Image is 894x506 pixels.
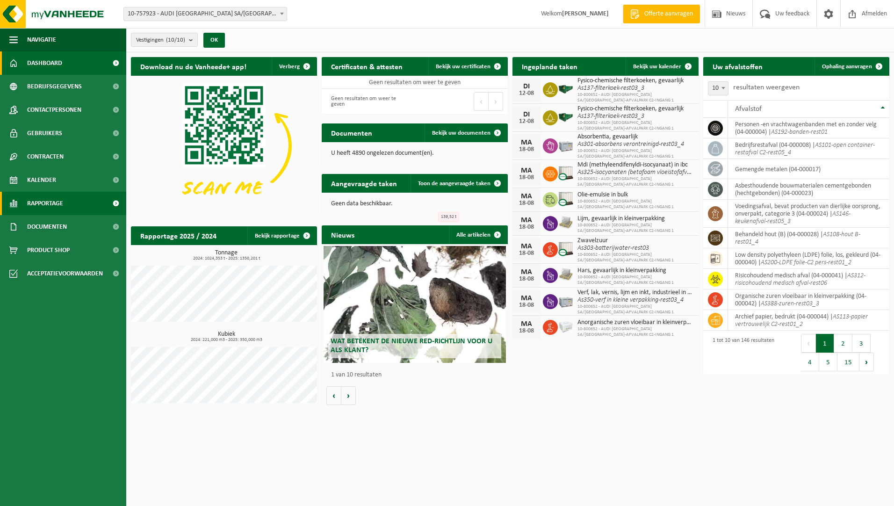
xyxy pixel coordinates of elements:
span: Documenten [27,215,67,239]
p: 1 van 10 resultaten [331,372,503,378]
count: (10/10) [166,37,185,43]
button: Previous [801,334,816,353]
h2: Download nu de Vanheede+ app! [131,57,256,75]
span: Bekijk uw certificaten [436,64,490,70]
button: Vestigingen(10/10) [131,33,198,47]
a: Offerte aanvragen [623,5,700,23]
button: 2 [834,334,852,353]
span: 10-800652 - AUDI [GEOGRAPHIC_DATA] SA/[GEOGRAPHIC_DATA]-AFVALPARK C2-INGANG 1 [577,92,694,103]
button: Previous [474,92,489,111]
a: Alle artikelen [449,225,507,244]
i: AS192-banden-rest01 [771,129,828,136]
span: Rapportage [27,192,63,215]
img: PB-LB-0680-HPE-GY-11 [558,293,574,309]
span: 2024: 221,000 m3 - 2025: 350,000 m3 [136,338,317,342]
label: resultaten weergeven [733,84,800,91]
a: Bekijk rapportage [247,226,316,245]
div: MA [517,193,536,200]
span: Hars, gevaarlijk in kleinverpakking [577,267,694,275]
span: 10 [708,81,728,95]
img: PB-LB-0680-HPE-GY-11 [558,137,574,153]
i: AS200-LDPE folie-C2 pers-rest01_2 [761,259,851,266]
button: Vorige [326,386,341,405]
span: Verf, lak, vernis, lijm en inkt, industrieel in kleinverpakking [577,289,694,296]
h3: Kubiek [136,331,317,342]
span: 2024: 1024,353 t - 2025: 1350,201 t [136,256,317,261]
div: MA [517,243,536,250]
h2: Rapportage 2025 / 2024 [131,226,226,245]
td: organische zuren vloeibaar in kleinverpakking (04-000042) | [728,289,889,310]
button: 5 [819,353,837,371]
span: Zwavelzuur [577,237,694,245]
span: Contracten [27,145,64,168]
i: AS108-hout B-rest01_4 [735,231,860,246]
div: DI [517,111,536,118]
span: Bekijk uw kalender [633,64,681,70]
button: 15 [837,353,859,371]
img: PB-IC-CU [558,191,574,207]
span: Ophaling aanvragen [822,64,872,70]
span: 10-800652 - AUDI [GEOGRAPHIC_DATA] SA/[GEOGRAPHIC_DATA]-AFVALPARK C2-INGANG 1 [577,326,694,338]
button: 4 [801,353,819,371]
h2: Documenten [322,123,382,142]
strong: [PERSON_NAME] [562,10,609,17]
img: LP-PA-00000-WDN-11 [558,267,574,282]
img: PB-IC-CU [558,165,574,181]
h2: Certificaten & attesten [322,57,412,75]
span: 10-800652 - AUDI [GEOGRAPHIC_DATA] SA/[GEOGRAPHIC_DATA]-AFVALPARK C2-INGANG 1 [577,176,694,188]
p: Geen data beschikbaar. [331,201,498,207]
div: 1 tot 10 van 146 resultaten [708,333,774,372]
a: Bekijk uw certificaten [428,57,507,76]
i: As325-isocyanaten (betafoam vloeistofafval)-rest03 [577,169,712,176]
span: 10-800652 - AUDI [GEOGRAPHIC_DATA] SA/[GEOGRAPHIC_DATA]-AFVALPARK C2-INGANG 1 [577,304,694,315]
button: Next [859,353,874,371]
div: MA [517,295,536,302]
span: Product Shop [27,239,70,262]
img: PB-IC-CU [558,241,574,257]
img: HK-XS-16-GN-00 [558,81,574,97]
a: Ophaling aanvragen [815,57,888,76]
span: Verberg [279,64,300,70]
td: Geen resultaten om weer te geven [322,76,508,89]
i: AS113-papier vertrouwelijk C2-rest01_2 [735,313,868,328]
img: Download de VHEPlus App [131,76,317,216]
span: Lijm, gevaarlijk in kleinverpakking [577,215,694,223]
a: Wat betekent de nieuwe RED-richtlijn voor u als klant? [324,246,506,363]
div: 18-08 [517,224,536,231]
div: 18-08 [517,250,536,257]
i: AS101-open container-restafval C2-rest05_4 [735,142,875,156]
span: 10-800652 - AUDI [GEOGRAPHIC_DATA] SA/[GEOGRAPHIC_DATA]-AFVALPARK C2-INGANG 1 [577,120,694,131]
td: asbesthoudende bouwmaterialen cementgebonden (hechtgebonden) (04-000023) [728,179,889,200]
h2: Uw afvalstoffen [703,57,772,75]
span: 10-800652 - AUDI [GEOGRAPHIC_DATA] SA/[GEOGRAPHIC_DATA]-AFVALPARK C2-INGANG 1 [577,275,694,286]
img: HK-XS-16-GN-00 [558,109,574,125]
td: gemengde metalen (04-000017) [728,159,889,179]
p: U heeft 4890 ongelezen document(en). [331,150,498,157]
h2: Nieuws [322,225,364,244]
span: 10-757923 - AUDI BRUSSELS SA/NV - VORST [124,7,287,21]
span: Vestigingen [136,33,185,47]
td: personen -en vrachtwagenbanden met en zonder velg (04-000004) | [728,118,889,138]
h3: Tonnage [136,250,317,261]
div: 18-08 [517,276,536,282]
i: As137-filterkoek-rest03_3 [577,85,644,92]
div: 18-08 [517,200,536,207]
button: Verberg [272,57,316,76]
td: archief papier, bedrukt (04-000044) | [728,310,889,331]
td: bedrijfsrestafval (04-000008) | [728,138,889,159]
a: Bekijk uw documenten [425,123,507,142]
td: voedingsafval, bevat producten van dierlijke oorsprong, onverpakt, categorie 3 (04-000024) | [728,200,889,228]
div: Geen resultaten om weer te geven [326,91,410,112]
span: Absorbentia, gevaarlijk [577,133,694,141]
td: risicohoudend medisch afval (04-000041) | [728,269,889,289]
span: Bedrijfsgegevens [27,75,82,98]
i: AS146-keukenafval-rest05_3 [735,210,851,225]
span: Acceptatievoorwaarden [27,262,103,285]
span: Olie-emulsie in bulk [577,191,694,199]
div: MA [517,320,536,328]
span: Gebruikers [27,122,62,145]
span: Navigatie [27,28,56,51]
span: Offerte aanvragen [642,9,695,19]
span: 10-800652 - AUDI [GEOGRAPHIC_DATA] SA/[GEOGRAPHIC_DATA]-AFVALPARK C2-INGANG 1 [577,252,694,263]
